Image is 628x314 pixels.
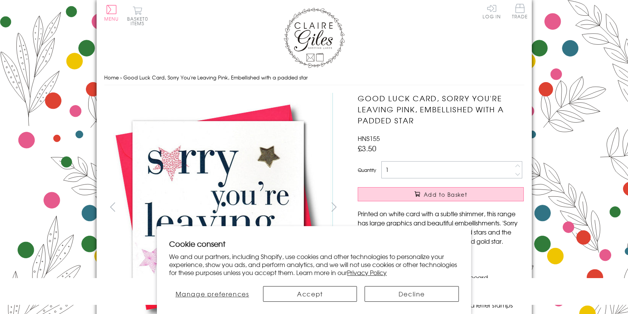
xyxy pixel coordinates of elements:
a: Log In [483,4,501,19]
span: Trade [512,4,528,19]
button: Menu [104,5,119,21]
button: next [325,198,342,215]
button: Decline [365,286,459,302]
span: HNS155 [358,134,380,143]
span: › [120,74,122,81]
a: Privacy Policy [347,268,387,277]
button: Accept [263,286,357,302]
button: prev [104,198,121,215]
button: Basket0 items [127,6,148,26]
p: Printed on white card with a subtle shimmer, this range has large graphics and beautiful embellis... [358,209,524,246]
span: Menu [104,15,119,22]
span: Manage preferences [176,289,249,298]
span: Good Luck Card, Sorry You're Leaving Pink, Embellished with a padded star [123,74,308,81]
h2: Cookie consent [169,238,459,249]
nav: breadcrumbs [104,70,524,86]
img: Claire Giles Greetings Cards [284,8,345,68]
h1: Good Luck Card, Sorry You're Leaving Pink, Embellished with a padded star [358,93,524,126]
span: £3.50 [358,143,376,154]
span: 0 items [131,15,148,27]
a: Trade [512,4,528,20]
span: Add to Basket [424,191,467,198]
button: Manage preferences [169,286,255,302]
p: We and our partners, including Shopify, use cookies and other technologies to personalize your ex... [169,252,459,276]
label: Quantity [358,167,376,173]
a: Home [104,74,119,81]
button: Add to Basket [358,187,524,201]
